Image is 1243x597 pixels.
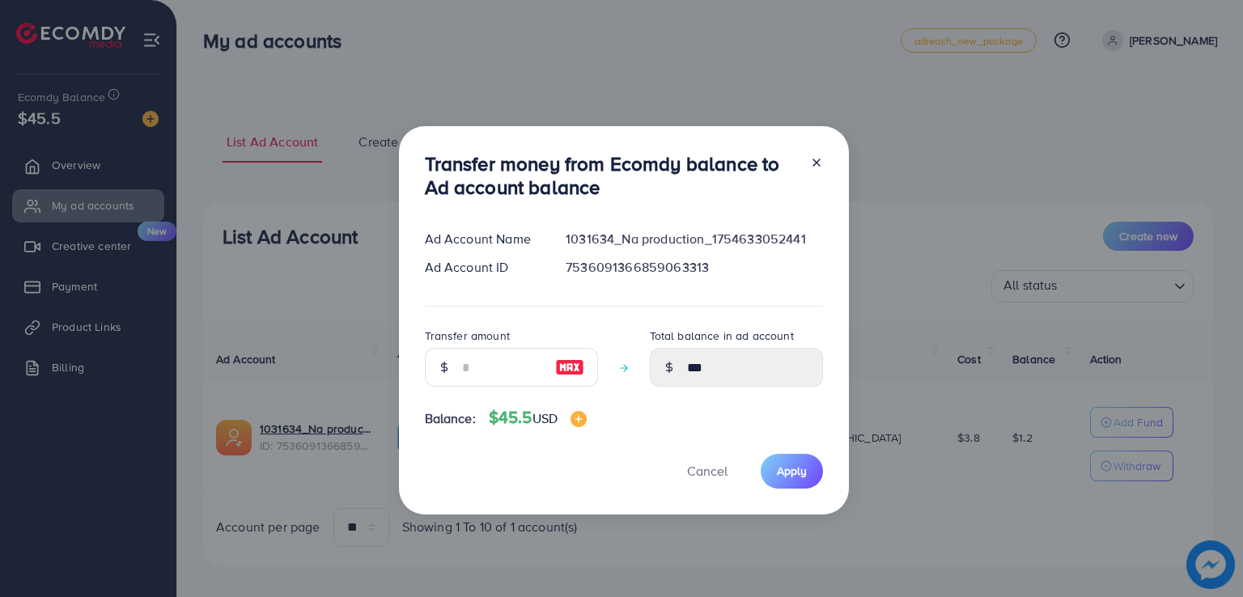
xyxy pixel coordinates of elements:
img: image [555,358,584,377]
div: 1031634_Na production_1754633052441 [553,230,835,248]
img: image [571,411,587,427]
div: Ad Account Name [412,230,554,248]
span: Apply [777,463,807,479]
span: Cancel [687,462,728,480]
div: Ad Account ID [412,258,554,277]
span: USD [532,409,558,427]
label: Transfer amount [425,328,510,344]
div: 7536091366859063313 [553,258,835,277]
h4: $45.5 [489,408,587,428]
button: Apply [761,454,823,489]
button: Cancel [667,454,748,489]
h3: Transfer money from Ecomdy balance to Ad account balance [425,152,797,199]
span: Balance: [425,409,476,428]
label: Total balance in ad account [650,328,794,344]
